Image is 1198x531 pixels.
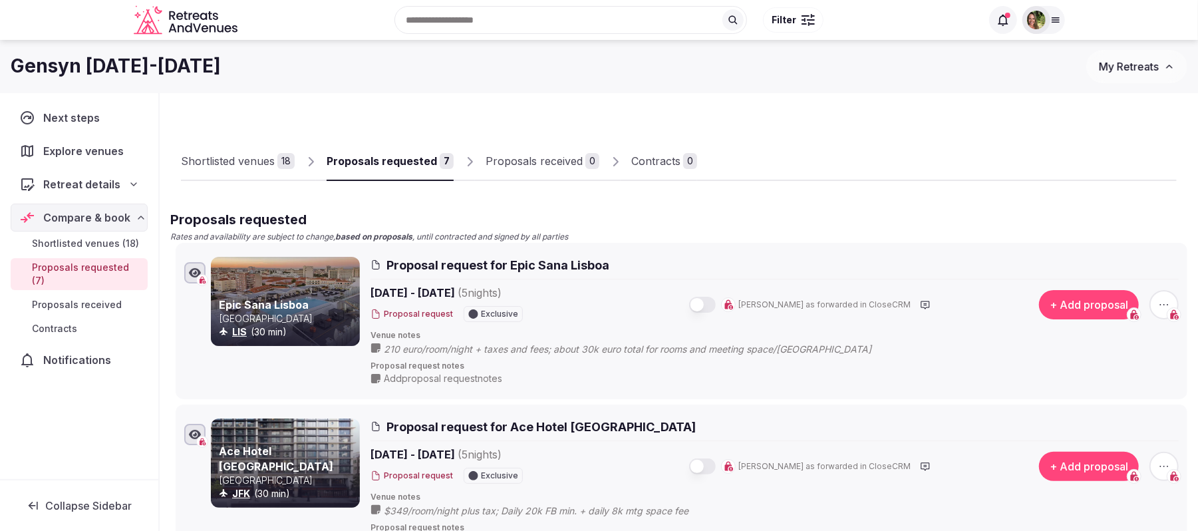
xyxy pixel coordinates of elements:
[683,153,697,169] div: 0
[43,210,130,226] span: Compare & book
[232,488,250,499] a: JFK
[371,330,1179,341] span: Venue notes
[738,461,911,472] span: [PERSON_NAME] as forwarded in CloseCRM
[772,13,796,27] span: Filter
[43,143,129,159] span: Explore venues
[371,492,1179,503] span: Venue notes
[181,142,295,181] a: Shortlisted venues18
[43,110,105,126] span: Next steps
[371,361,1179,372] span: Proposal request notes
[1039,452,1139,481] button: + Add proposal
[11,104,148,132] a: Next steps
[43,176,120,192] span: Retreat details
[11,137,148,165] a: Explore venues
[371,446,605,462] span: [DATE] - [DATE]
[335,232,412,242] strong: based on proposals
[11,295,148,314] a: Proposals received
[232,487,250,500] button: JFK
[232,325,247,339] button: LIS
[134,5,240,35] svg: Retreats and Venues company logo
[371,309,453,320] button: Proposal request
[1086,50,1187,83] button: My Retreats
[219,487,357,500] div: (30 min)
[440,153,454,169] div: 7
[384,372,502,385] span: Add proposal request notes
[170,232,1187,243] p: Rates and availability are subject to change, , until contracted and signed by all parties
[232,326,247,337] a: LIS
[11,53,221,79] h1: Gensyn [DATE]-[DATE]
[181,153,275,169] div: Shortlisted venues
[371,470,453,482] button: Proposal request
[11,346,148,374] a: Notifications
[386,257,609,273] span: Proposal request for Epic Sana Lisboa
[11,319,148,338] a: Contracts
[11,491,148,520] button: Collapse Sidebar
[32,298,122,311] span: Proposals received
[11,258,148,290] a: Proposals requested (7)
[585,153,599,169] div: 0
[32,322,77,335] span: Contracts
[1027,11,1046,29] img: Shay Tippie
[1039,290,1139,319] button: + Add proposal
[277,153,295,169] div: 18
[738,299,911,311] span: [PERSON_NAME] as forwarded in CloseCRM
[43,352,116,368] span: Notifications
[371,285,605,301] span: [DATE] - [DATE]
[219,312,357,325] p: [GEOGRAPHIC_DATA]
[458,448,502,461] span: ( 5 night s )
[384,343,898,356] span: 210 euro/room/night + taxes and fees; about 30k euro total for rooms and meeting space/[GEOGRAPHI...
[386,419,696,435] span: Proposal request for Ace Hotel [GEOGRAPHIC_DATA]
[219,298,309,311] a: Epic Sana Lisboa
[219,474,357,487] p: [GEOGRAPHIC_DATA]
[384,504,715,518] span: $349/room/night plus tax; Daily 20k FB min. + daily 8k mtg space fee
[327,142,454,181] a: Proposals requested7
[134,5,240,35] a: Visit the homepage
[486,142,599,181] a: Proposals received0
[763,7,824,33] button: Filter
[170,210,1187,229] h2: Proposals requested
[11,234,148,253] a: Shortlisted venues (18)
[481,310,518,318] span: Exclusive
[1099,60,1159,73] span: My Retreats
[32,237,139,250] span: Shortlisted venues (18)
[458,286,502,299] span: ( 5 night s )
[45,499,132,512] span: Collapse Sidebar
[631,153,680,169] div: Contracts
[327,153,437,169] div: Proposals requested
[219,444,333,472] a: Ace Hotel [GEOGRAPHIC_DATA]
[631,142,697,181] a: Contracts0
[481,472,518,480] span: Exclusive
[219,325,357,339] div: (30 min)
[32,261,142,287] span: Proposals requested (7)
[486,153,583,169] div: Proposals received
